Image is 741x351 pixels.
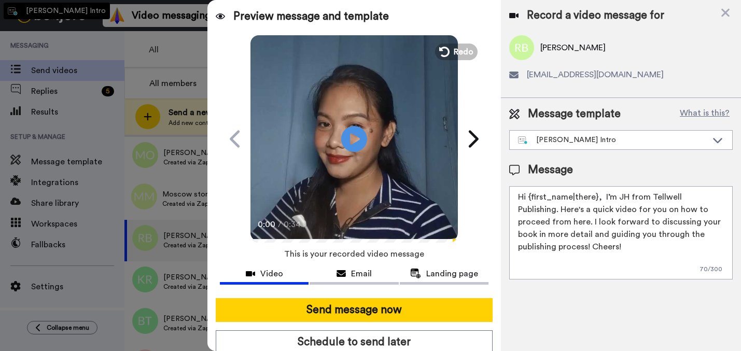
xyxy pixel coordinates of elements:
span: / [278,218,282,231]
span: 0:00 [258,218,276,231]
span: Video [260,268,283,280]
img: nextgen-template.svg [518,136,528,145]
span: Message template [528,106,621,122]
span: This is your recorded video message [284,243,424,265]
span: 0:34 [284,218,302,231]
textarea: Hi {first_name|there}, I’m JH from Tellwell Publishing. Here's a quick video for you on how to pr... [509,186,733,279]
span: Landing page [426,268,478,280]
span: [EMAIL_ADDRESS][DOMAIN_NAME] [527,68,664,81]
div: [PERSON_NAME] Intro [518,135,707,145]
button: What is this? [677,106,733,122]
button: Send message now [216,298,493,322]
span: Email [351,268,372,280]
span: Message [528,162,573,178]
